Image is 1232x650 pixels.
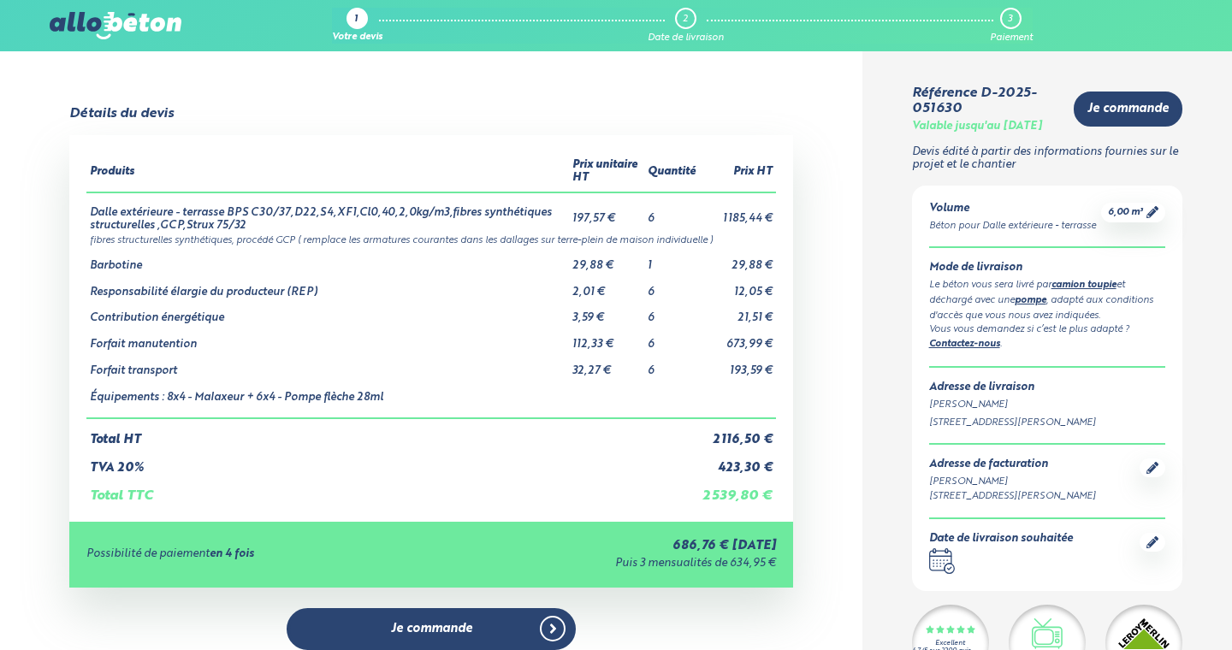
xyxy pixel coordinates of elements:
div: [PERSON_NAME] [929,398,1166,412]
td: 6 [644,192,699,232]
div: Béton pour Dalle extérieure - terrasse [929,219,1096,233]
td: 1 185,44 € [699,192,776,232]
td: Dalle extérieure - terrasse BPS C30/37,D22,S4,XF1,Cl0,40,2,0kg/m3,fibres synthétiques structurell... [86,192,570,232]
td: TVA 20% [86,447,700,476]
a: Je commande [1074,92,1182,127]
div: Mode de livraison [929,262,1166,275]
td: Forfait transport [86,352,570,378]
td: Total HT [86,418,700,447]
strong: en 4 fois [210,548,254,559]
td: 6 [644,325,699,352]
td: Barbotine [86,246,570,273]
td: 6 [644,273,699,299]
td: 197,57 € [569,192,644,232]
iframe: Help widget launcher [1080,583,1213,631]
td: Contribution énergétique [86,298,570,325]
td: Total TTC [86,475,700,504]
td: 29,88 € [699,246,776,273]
div: Référence D-2025-051630 [912,86,1061,117]
div: Adresse de facturation [929,458,1096,471]
div: Détails du devis [69,106,174,121]
td: 32,27 € [569,352,644,378]
div: [STREET_ADDRESS][PERSON_NAME] [929,489,1096,504]
div: 2 [683,14,688,25]
td: Équipements : 8x4 - Malaxeur + 6x4 - Pompe flèche 28ml [86,378,570,419]
div: Puis 3 mensualités de 634,95 € [438,558,776,570]
div: Adresse de livraison [929,381,1166,394]
div: Vous vous demandez si c’est le plus adapté ? . [929,322,1166,352]
td: 112,33 € [569,325,644,352]
th: Quantité [644,152,699,192]
a: Contactez-nous [929,340,1000,349]
td: 12,05 € [699,273,776,299]
p: Devis édité à partir des informations fournies sur le projet et le chantier [912,146,1183,171]
td: Responsabilité élargie du producteur (REP) [86,273,570,299]
img: allobéton [50,12,181,39]
a: camion toupie [1051,281,1116,290]
td: 6 [644,352,699,378]
div: Valable jusqu'au [DATE] [912,121,1042,133]
th: Prix HT [699,152,776,192]
a: 3 Paiement [990,8,1033,44]
div: Volume [929,203,1096,216]
div: Date de livraison souhaitée [929,533,1073,546]
th: Produits [86,152,570,192]
div: [STREET_ADDRESS][PERSON_NAME] [929,416,1166,430]
div: Possibilité de paiement [86,548,439,561]
div: Excellent [935,640,965,647]
td: Forfait manutention [86,325,570,352]
div: 3 [1008,14,1012,25]
td: 21,51 € [699,298,776,325]
td: 29,88 € [569,246,644,273]
div: Date de livraison [648,32,724,44]
div: 1 [354,15,358,26]
div: Le béton vous sera livré par et déchargé avec une , adapté aux conditions d'accès que vous nous a... [929,278,1166,322]
div: 686,76 € [DATE] [438,539,776,553]
th: Prix unitaire HT [569,152,644,192]
span: Je commande [1087,102,1169,116]
td: 1 [644,246,699,273]
td: 193,59 € [699,352,776,378]
td: 2 539,80 € [699,475,776,504]
a: 2 Date de livraison [648,8,724,44]
td: 673,99 € [699,325,776,352]
td: 2,01 € [569,273,644,299]
td: fibres structurelles synthétiques, procédé GCP ( remplace les armatures courantes dans les dallag... [86,232,777,246]
div: Votre devis [332,32,382,44]
span: Je commande [391,622,472,636]
div: Paiement [990,32,1033,44]
a: Je commande [287,608,577,650]
a: 1 Votre devis [332,8,382,44]
td: 6 [644,298,699,325]
td: 3,59 € [569,298,644,325]
a: pompe [1015,296,1046,305]
div: [PERSON_NAME] [929,475,1096,489]
td: 423,30 € [699,447,776,476]
td: 2 116,50 € [699,418,776,447]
